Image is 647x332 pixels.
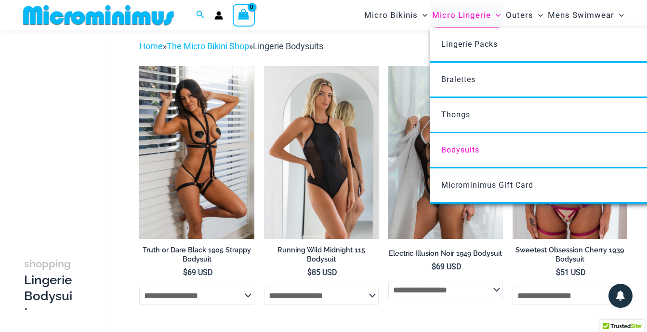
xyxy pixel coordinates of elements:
a: Electric Illusion Noir 1949 Bodysuit [388,249,503,262]
span: $ [307,268,312,277]
bdi: 85 USD [307,268,337,277]
bdi: 51 USD [556,268,586,277]
span: $ [183,268,187,277]
a: Mens SwimwearMenu ToggleMenu Toggle [545,3,626,28]
img: Electric Illusion Noir 1949 Bodysuit 03 [388,66,503,238]
span: Micro Bikinis [364,3,418,28]
h3: Lingerie Bodysuits [24,255,76,321]
a: Home [139,41,163,51]
a: OutersMenu ToggleMenu Toggle [503,3,545,28]
span: Microminimus Gift Card [441,180,533,190]
a: The Micro Bikini Shop [167,41,249,51]
a: Running Wild Midnight 115 Bodysuit [264,246,379,267]
a: Micro LingerieMenu ToggleMenu Toggle [430,3,503,28]
a: Sweetest Obsession Cherry 1939 Bodysuit [513,246,627,267]
h2: Running Wild Midnight 115 Bodysuit [264,246,379,263]
span: Micro Lingerie [432,3,491,28]
bdi: 69 USD [183,268,213,277]
span: $ [556,268,560,277]
span: Mens Swimwear [548,3,614,28]
span: $ [432,262,436,271]
img: Running Wild Midnight 115 Bodysuit 02 [264,66,379,238]
span: Lingerie Packs [441,40,498,49]
a: Micro BikinisMenu ToggleMenu Toggle [362,3,430,28]
a: View Shopping Cart, empty [233,4,255,26]
span: » » [139,41,323,51]
a: Truth or Dare Black 1905 Strappy Bodysuit [139,246,254,267]
span: Menu Toggle [418,3,427,28]
span: Menu Toggle [491,3,501,28]
span: Menu Toggle [614,3,624,28]
h2: Electric Illusion Noir 1949 Bodysuit [388,249,503,258]
a: Search icon link [196,9,205,21]
bdi: 69 USD [432,262,462,271]
span: Thongs [441,110,470,119]
span: Menu Toggle [533,3,543,28]
h2: Sweetest Obsession Cherry 1939 Bodysuit [513,246,627,263]
a: Account icon link [214,11,223,20]
a: Running Wild Midnight 115 Bodysuit 02Running Wild Midnight 115 Bodysuit 12Running Wild Midnight 1... [264,66,379,238]
a: Truth or Dare Black 1905 Bodysuit 611 Micro 07Truth or Dare Black 1905 Bodysuit 611 Micro 05Truth... [139,66,254,238]
span: Lingerie Bodysuits [253,41,323,51]
span: Bodysuits [441,145,479,154]
span: Outers [506,3,533,28]
h2: Truth or Dare Black 1905 Strappy Bodysuit [139,246,254,263]
span: Bralettes [441,75,475,84]
a: Electric Illusion Noir 1949 Bodysuit 03Electric Illusion Noir 1949 Bodysuit 04Electric Illusion N... [388,66,503,238]
span: shopping [24,258,71,270]
iframe: TrustedSite Certified [24,32,111,225]
img: Truth or Dare Black 1905 Bodysuit 611 Micro 07 [139,66,254,238]
img: MM SHOP LOGO FLAT [19,4,178,26]
nav: Site Navigation [360,1,628,29]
